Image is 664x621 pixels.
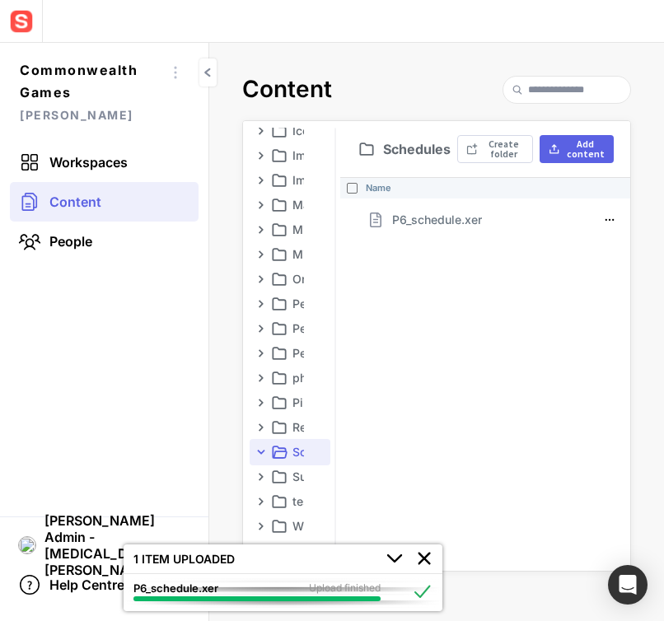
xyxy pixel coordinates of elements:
span: Content [49,194,101,210]
p: Miscellaneous Uploads [292,245,304,264]
a: Schedules [269,442,327,462]
div: 1 Item Uploaded [133,550,386,567]
div: P6_schedule.xer [133,581,218,597]
p: photomarkup [292,368,304,388]
img: icon-outline__arrow-up.svg [386,550,403,567]
span: People [49,233,92,250]
p: Reality data [292,418,304,437]
a: Content [10,182,199,222]
p: One of each: 3D [292,269,304,289]
span: [PERSON_NAME] Admin - [MEDICAL_DATA][PERSON_NAME] [44,512,190,578]
a: Personal Markups [269,319,327,339]
img: icon-outline__active.svg [413,581,433,601]
a: Miscellaneous Uploads [269,245,327,264]
a: Help Centre [10,565,199,605]
a: Icons [269,121,327,141]
a: One of each: 3D [269,269,327,289]
p: Machinary [292,195,304,215]
div: Add content [565,139,606,159]
div: Upload finished [309,581,381,597]
p: Icons [292,121,304,141]
a: Images [269,146,327,166]
p: Piling contractor [292,393,304,413]
p: Personal Markups [292,294,304,314]
th: Name [359,177,592,198]
p: test [MEDICAL_DATA] [292,492,304,511]
a: Miscellaneous Markups [269,220,327,240]
a: Supporting files [269,467,327,487]
a: Work areas [269,541,327,561]
p: Schedules [292,442,304,462]
span: Commonwealth Games [20,59,162,104]
p: Personal Markups [292,319,304,339]
p: WMS [292,516,304,536]
a: Machinary [269,195,327,215]
a: Piling contractor [269,393,327,413]
span: Help Centre [49,577,124,593]
a: Reality data [269,418,327,437]
a: test [MEDICAL_DATA] [269,492,327,511]
a: People [10,222,199,261]
p: Personal Markups [292,343,304,363]
a: photomarkup [269,368,327,388]
img: icon-outline__close.svg [416,550,433,567]
span: [PERSON_NAME] [20,104,162,126]
p: Miscellaneous Markups [292,220,304,240]
a: Personal Markups [269,294,327,314]
p: Images [292,170,304,190]
span: Schedules [383,142,451,156]
a: Workspaces [10,142,199,182]
div: Open Intercom Messenger [608,565,648,605]
div: Create folder [483,139,526,159]
p: Supporting files [292,467,304,487]
span: Workspaces [49,154,128,170]
a: Images [269,170,327,190]
a: WMS [269,516,327,536]
h2: Content [242,76,332,104]
p: Images [292,146,304,166]
p: Work areas [292,541,304,561]
p: P6_schedule.xer [392,211,482,228]
a: Personal Markups [269,343,327,363]
button: Create folder [457,135,533,163]
button: Add content [540,135,614,163]
img: sensat [7,7,36,36]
